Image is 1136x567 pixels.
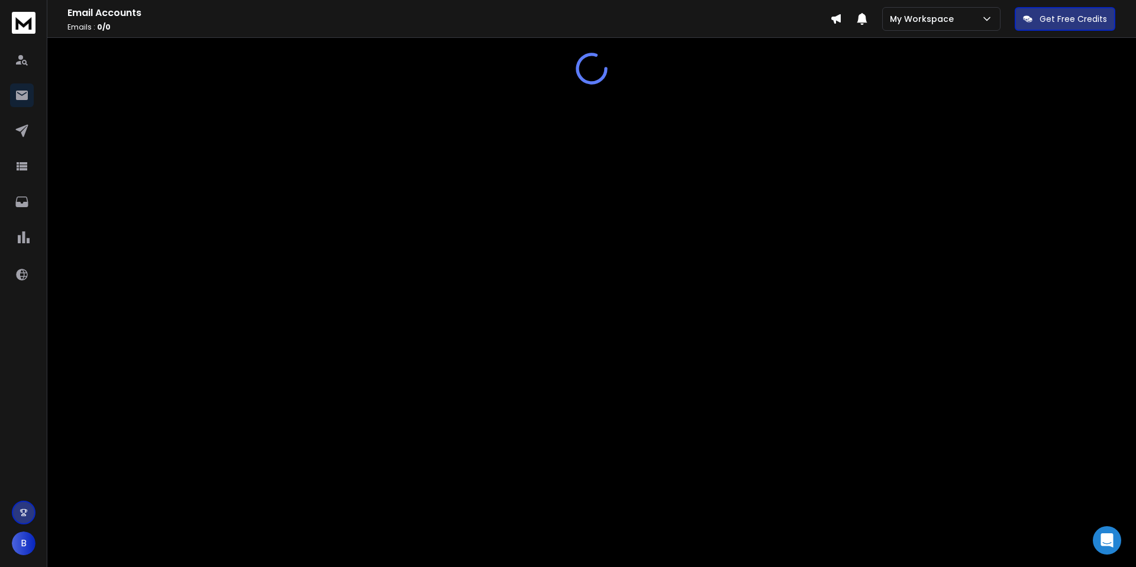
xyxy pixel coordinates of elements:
span: 0 / 0 [97,22,111,32]
p: My Workspace [890,13,958,25]
button: Get Free Credits [1015,7,1115,31]
img: logo [12,12,35,34]
button: B [12,531,35,555]
p: Emails : [67,22,830,32]
div: Open Intercom Messenger [1093,526,1121,555]
h1: Email Accounts [67,6,830,20]
p: Get Free Credits [1040,13,1107,25]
